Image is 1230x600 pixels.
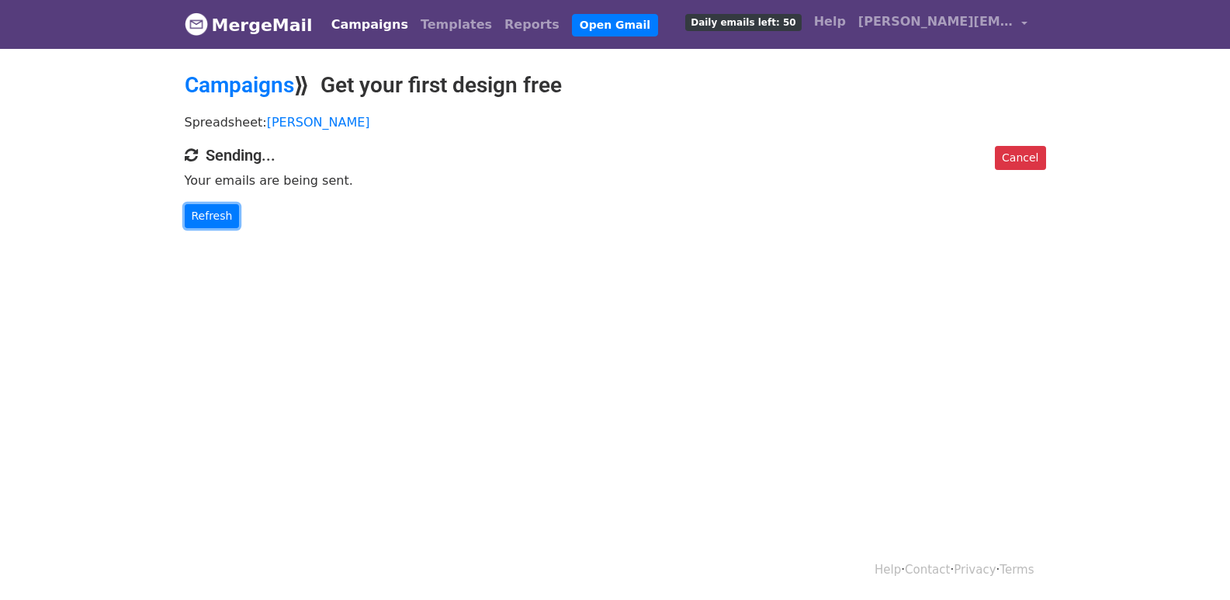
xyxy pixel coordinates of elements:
a: Campaigns [185,72,294,98]
a: Cancel [995,146,1045,170]
a: Campaigns [325,9,414,40]
a: Refresh [185,204,240,228]
p: Spreadsheet: [185,114,1046,130]
a: MergeMail [185,9,313,41]
a: Help [808,6,852,37]
img: MergeMail logo [185,12,208,36]
a: [PERSON_NAME] [267,115,370,130]
a: Terms [1000,563,1034,577]
a: Daily emails left: 50 [679,6,807,37]
a: Contact [905,563,950,577]
span: Daily emails left: 50 [685,14,801,31]
a: Open Gmail [572,14,658,36]
span: [PERSON_NAME][EMAIL_ADDRESS][DOMAIN_NAME] [858,12,1013,31]
a: Reports [498,9,566,40]
a: Help [875,563,901,577]
h4: Sending... [185,146,1046,165]
a: Privacy [954,563,996,577]
a: Templates [414,9,498,40]
a: [PERSON_NAME][EMAIL_ADDRESS][DOMAIN_NAME] [852,6,1034,43]
p: Your emails are being sent. [185,172,1046,189]
h2: ⟫ Get your first design free [185,72,1046,99]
